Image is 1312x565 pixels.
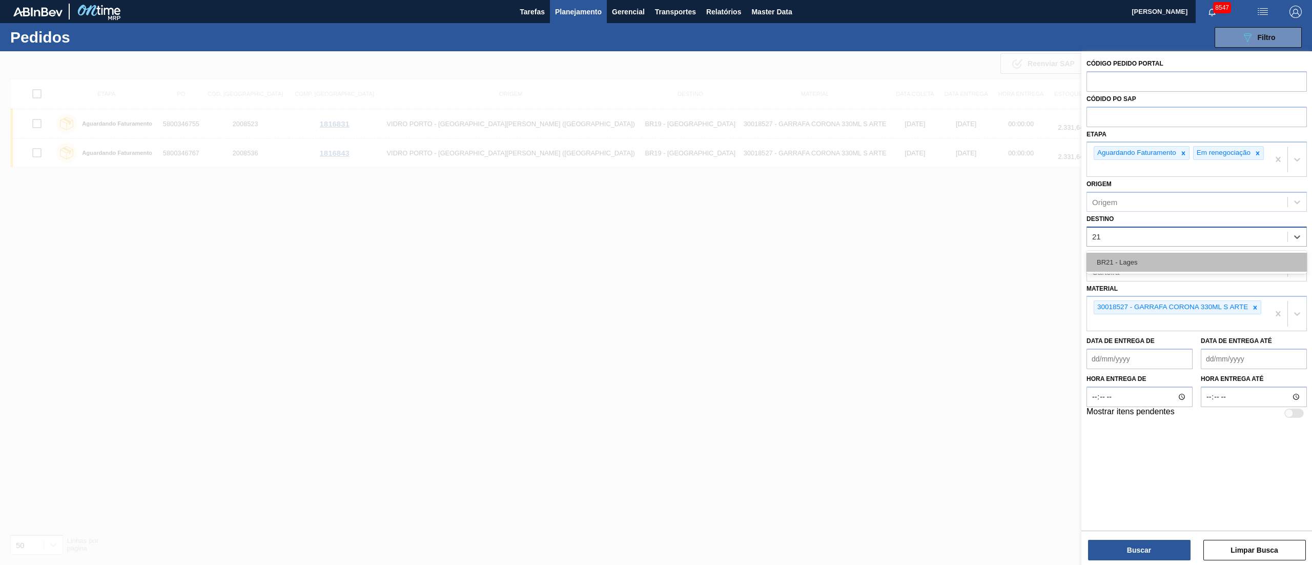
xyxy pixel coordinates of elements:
[1086,180,1112,188] label: Origem
[1213,2,1231,13] span: 8547
[520,6,545,18] span: Tarefas
[10,31,170,43] h1: Pedidos
[1215,27,1302,48] button: Filtro
[1201,337,1272,345] label: Data de Entrega até
[1086,250,1118,257] label: Carteira
[655,6,696,18] span: Transportes
[1094,147,1178,159] div: Aguardando Faturamento
[1257,6,1269,18] img: userActions
[1086,215,1114,223] label: Destino
[1289,6,1302,18] img: Logout
[1086,372,1193,387] label: Hora entrega de
[1201,349,1307,369] input: dd/mm/yyyy
[1086,407,1175,419] label: Mostrar itens pendentes
[555,6,602,18] span: Planejamento
[751,6,792,18] span: Master Data
[1094,301,1249,314] div: 30018527 - GARRAFA CORONA 330ML S ARTE
[1086,60,1163,67] label: Código Pedido Portal
[706,6,741,18] span: Relatórios
[1086,253,1307,272] div: BR21 - Lages
[1086,337,1155,345] label: Data de Entrega de
[1201,372,1307,387] label: Hora entrega até
[612,6,645,18] span: Gerencial
[13,7,63,16] img: TNhmsLtSVTkK8tSr43FrP2fwEKptu5GPRR3wAAAABJRU5ErkJggg==
[1086,349,1193,369] input: dd/mm/yyyy
[1196,5,1228,19] button: Notificações
[1086,95,1136,103] label: Códido PO SAP
[1194,147,1252,159] div: Em renegociação
[1092,198,1117,207] div: Origem
[1086,285,1118,292] label: Material
[1258,33,1276,42] span: Filtro
[1086,131,1106,138] label: Etapa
